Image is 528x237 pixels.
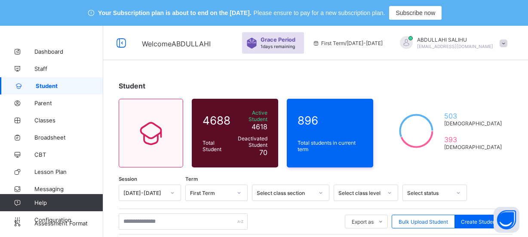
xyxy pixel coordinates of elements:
span: 4688 [203,114,233,127]
span: 70 [259,148,267,157]
span: Student [36,82,103,89]
span: Please ensure to pay for a new subscription plan. [254,9,385,16]
span: Configuration [34,216,103,223]
span: Session [119,176,137,182]
div: ABDULLAHISALIHU [391,36,512,50]
img: sticker-purple.71386a28dfed39d6af7621340158ba97.svg [246,38,257,49]
span: Grace Period [261,36,295,43]
span: 4618 [252,122,267,131]
span: Deactivated Student [237,135,267,148]
span: Total students in current term [298,140,362,152]
span: Classes [34,117,103,124]
div: Total Student [200,137,235,155]
span: Messaging [34,185,103,192]
span: Parent [34,100,103,106]
span: Staff [34,65,103,72]
span: Subscribe now [396,9,435,16]
span: Term [185,176,198,182]
div: First Term [190,190,232,196]
span: [EMAIL_ADDRESS][DOMAIN_NAME] [417,44,493,49]
span: 1 days remaining [261,44,295,49]
span: [DEMOGRAPHIC_DATA] [444,144,502,150]
span: Dashboard [34,48,103,55]
span: Student [119,82,145,90]
div: [DATE]-[DATE] [123,190,165,196]
span: 393 [444,135,502,144]
span: Create Student [461,219,497,225]
span: Bulk Upload Student [399,219,448,225]
span: Broadsheet [34,134,103,141]
span: session/term information [313,40,383,46]
span: [DEMOGRAPHIC_DATA] [444,120,502,127]
span: Welcome ABDULLAHI [142,39,211,48]
span: Export as [352,219,374,225]
div: Select status [407,190,451,196]
div: Select class level [338,190,382,196]
span: CBT [34,151,103,158]
div: Select class section [257,190,313,196]
span: 896 [298,114,362,127]
span: Help [34,199,103,206]
span: 503 [444,112,502,120]
span: ABDULLAHI SALIHU [417,36,493,43]
span: Lesson Plan [34,168,103,175]
span: Your Subscription plan is about to end on the [DATE]. [98,9,251,16]
button: Open asap [494,207,519,233]
span: Active Student [237,109,267,122]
